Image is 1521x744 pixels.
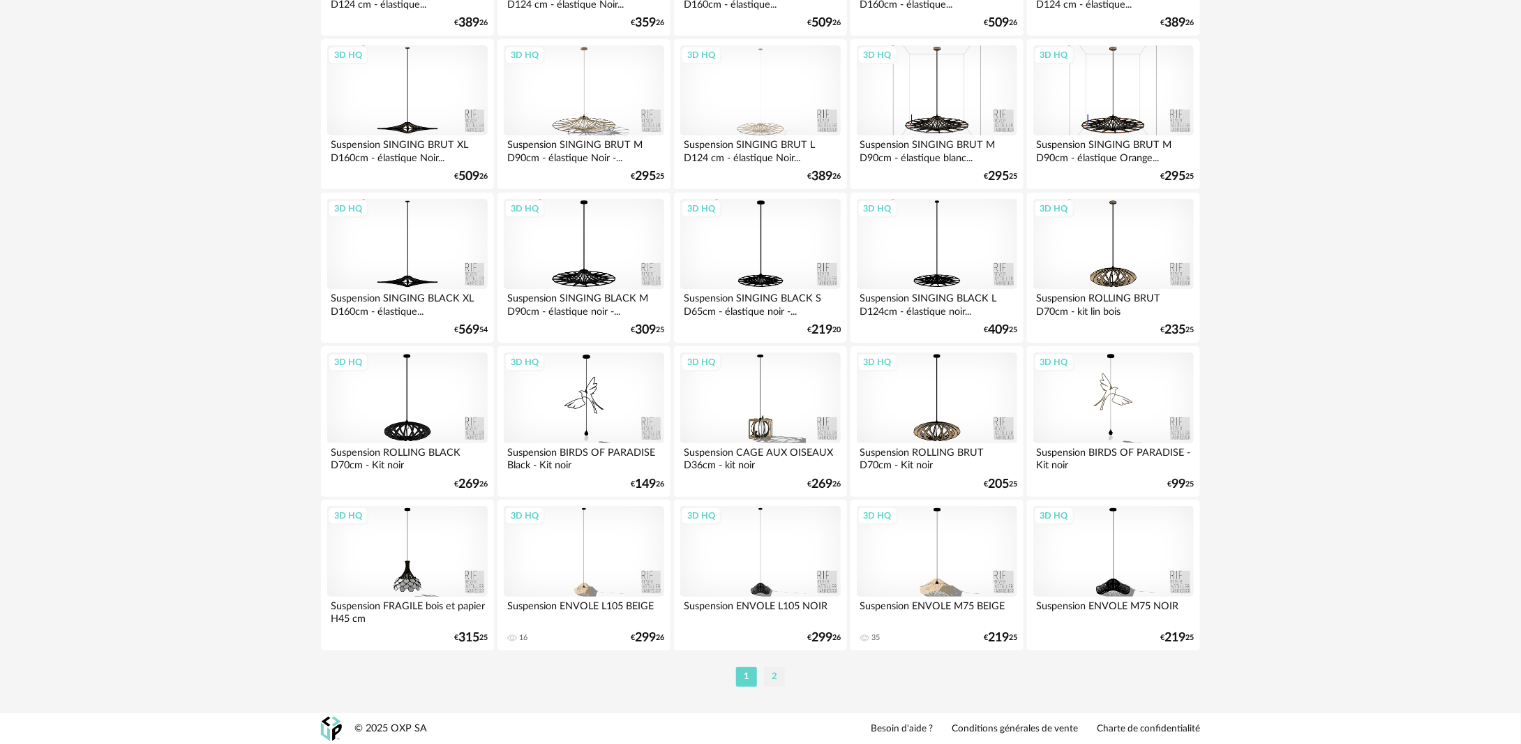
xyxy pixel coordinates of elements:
span: 219 [811,325,832,335]
div: 3D HQ [504,200,545,218]
a: Charte de confidentialité [1097,723,1200,736]
div: Suspension ENVOLE M75 NOIR [1033,597,1194,625]
a: 3D HQ Suspension SINGING BRUT XL D160cm - élastique Noir... €50926 [321,39,494,190]
div: Suspension ROLLING BRUT D70cm - Kit noir [857,443,1017,471]
div: 3D HQ [1034,46,1074,64]
div: Suspension SINGING BRUT M D90cm - élastique Orange... [1033,135,1194,163]
a: 3D HQ Suspension ROLLING BRUT D70cm - kit lin bois €23525 [1027,193,1200,343]
div: Suspension SINGING BLACK M D90cm - élastique noir -... [504,289,664,317]
div: 3D HQ [1034,200,1074,218]
div: Suspension ROLLING BLACK D70cm - Kit noir [327,443,488,471]
div: Suspension SINGING BRUT M D90cm - élastique Noir -... [504,135,664,163]
div: © 2025 OXP SA [354,722,427,736]
span: 269 [458,479,479,489]
a: 3D HQ Suspension SINGING BRUT M D90cm - élastique Noir -... €29525 [497,39,670,190]
span: 269 [811,479,832,489]
div: Suspension SINGING BRUT XL D160cm - élastique Noir... [327,135,488,163]
span: 315 [458,633,479,643]
div: € 26 [807,633,841,643]
span: 509 [811,18,832,28]
a: 3D HQ Suspension ENVOLE L105 NOIR €29926 [674,500,847,650]
a: 3D HQ Suspension BIRDS OF PARADISE - Kit noir €9925 [1027,346,1200,497]
div: 3D HQ [681,46,721,64]
div: Suspension SINGING BRUT L D124 cm - élastique Noir... [680,135,841,163]
span: 149 [635,479,656,489]
div: € 26 [631,18,664,28]
div: € 25 [984,172,1017,181]
span: 219 [1164,633,1185,643]
div: € 25 [1160,325,1194,335]
div: 35 [872,633,881,643]
div: 3D HQ [857,353,898,371]
img: OXP [321,717,342,741]
div: € 26 [454,172,488,181]
div: 3D HQ [504,46,545,64]
span: 219 [988,633,1009,643]
div: € 25 [984,633,1017,643]
div: 3D HQ [328,507,368,525]
span: 389 [1164,18,1185,28]
div: 3D HQ [857,46,898,64]
a: 3D HQ Suspension BIRDS OF PARADISE Black - Kit noir €14926 [497,346,670,497]
div: € 26 [807,18,841,28]
a: 3D HQ Suspension FRAGILE bois et papier H45 cm €31525 [321,500,494,650]
div: € 26 [454,18,488,28]
a: 3D HQ Suspension SINGING BLACK L D124cm - élastique noir... €40925 [851,193,1024,343]
div: Suspension BIRDS OF PARADISE - Kit noir [1033,443,1194,471]
div: € 25 [1160,172,1194,181]
span: 509 [458,172,479,181]
a: 3D HQ Suspension ROLLING BLACK D70cm - Kit noir €26926 [321,346,494,497]
a: 3D HQ Suspension SINGING BLACK XL D160cm - élastique... €56954 [321,193,494,343]
a: 3D HQ Suspension SINGING BRUT M D90cm - élastique blanc... €29525 [851,39,1024,190]
div: 3D HQ [504,507,545,525]
div: € 25 [984,479,1017,489]
span: 389 [811,172,832,181]
div: Suspension ENVOLE L105 BEIGE [504,597,664,625]
div: € 25 [454,633,488,643]
a: 3D HQ Suspension SINGING BLACK S D65cm - élastique noir -... €21920 [674,193,847,343]
div: 16 [519,633,527,643]
a: 3D HQ Suspension ROLLING BRUT D70cm - Kit noir €20525 [851,346,1024,497]
div: Suspension BIRDS OF PARADISE Black - Kit noir [504,443,664,471]
span: 235 [1164,325,1185,335]
div: 3D HQ [681,507,721,525]
a: Conditions générales de vente [952,723,1078,736]
span: 389 [458,18,479,28]
span: 359 [635,18,656,28]
div: 3D HQ [681,353,721,371]
li: 1 [736,667,757,687]
a: 3D HQ Suspension ENVOLE M75 NOIR €21925 [1027,500,1200,650]
a: 3D HQ Suspension ENVOLE L105 BEIGE 16 €29926 [497,500,670,650]
div: € 20 [807,325,841,335]
div: € 25 [1167,479,1194,489]
div: 3D HQ [504,353,545,371]
div: € 26 [631,633,664,643]
a: Besoin d'aide ? [871,723,933,736]
li: 2 [764,667,785,687]
div: Suspension ENVOLE L105 NOIR [680,597,841,625]
a: 3D HQ Suspension SINGING BRUT L D124 cm - élastique Noir... €38926 [674,39,847,190]
div: € 26 [984,18,1017,28]
span: 295 [635,172,656,181]
div: € 26 [807,172,841,181]
div: 3D HQ [1034,353,1074,371]
div: 3D HQ [328,200,368,218]
div: Suspension ENVOLE M75 BEIGE [857,597,1017,625]
div: € 25 [631,172,664,181]
span: 205 [988,479,1009,489]
div: Suspension CAGE AUX OISEAUX D36cm - kit noir [680,443,841,471]
div: 3D HQ [328,46,368,64]
span: 295 [988,172,1009,181]
div: 3D HQ [1034,507,1074,525]
span: 409 [988,325,1009,335]
span: 299 [811,633,832,643]
div: Suspension SINGING BRUT M D90cm - élastique blanc... [857,135,1017,163]
span: 295 [1164,172,1185,181]
div: Suspension SINGING BLACK L D124cm - élastique noir... [857,289,1017,317]
span: 299 [635,633,656,643]
div: Suspension FRAGILE bois et papier H45 cm [327,597,488,625]
div: € 26 [1160,18,1194,28]
span: 509 [988,18,1009,28]
div: 3D HQ [857,507,898,525]
div: € 25 [631,325,664,335]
